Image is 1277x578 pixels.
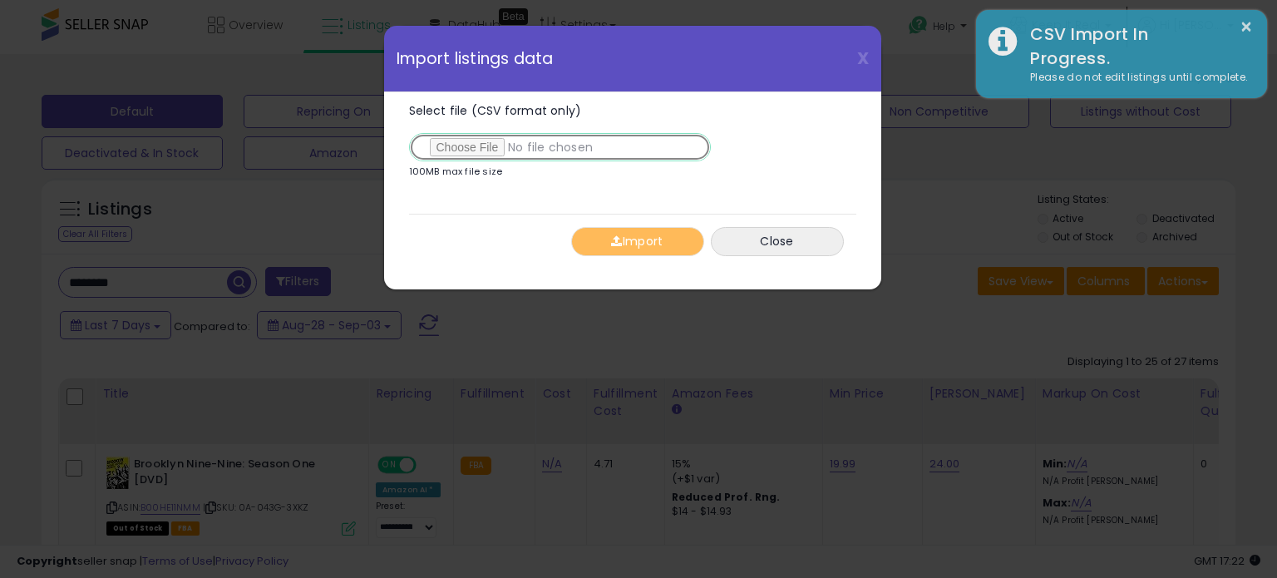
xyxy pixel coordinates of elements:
span: X [857,47,869,70]
span: Import listings data [397,51,554,67]
div: Please do not edit listings until complete. [1018,70,1255,86]
button: Import [571,227,704,256]
div: CSV Import In Progress. [1018,22,1255,70]
button: × [1240,17,1253,37]
button: Close [711,227,844,256]
span: Select file (CSV format only) [409,102,582,119]
p: 100MB max file size [409,167,503,176]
